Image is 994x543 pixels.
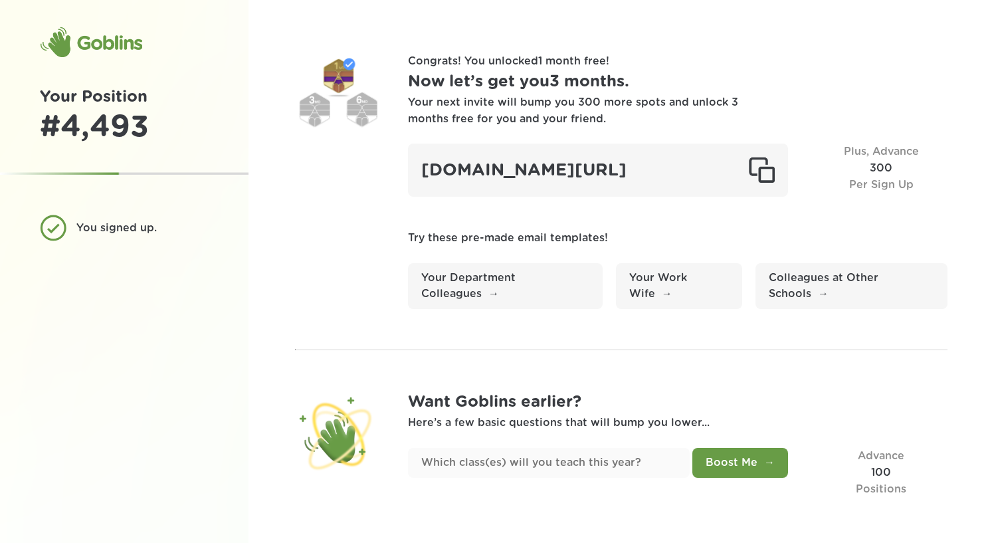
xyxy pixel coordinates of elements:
div: # 4,493 [40,110,209,146]
p: Congrats! You unlocked 1 month free ! [408,53,947,70]
span: Advance [858,451,904,461]
div: 300 [815,144,947,197]
p: Try these pre-made email templates! [408,230,947,247]
p: Here’s a few basic questions that will bump you lower... [408,415,947,431]
span: Positions [856,484,906,494]
a: Colleagues at Other Schools [755,263,947,310]
span: Per Sign Up [849,179,914,190]
h1: Your Position [40,85,209,110]
div: 100 [815,448,947,497]
div: Your next invite will bump you 300 more spots and unlock 3 months free for you and your friend. [408,94,740,128]
a: Your Work Wife [616,263,742,310]
h1: Want Goblins earlier? [408,390,947,415]
div: You signed up. [76,220,199,237]
h1: Now let’s get you 3 months . [408,70,947,94]
input: Which class(es) will you teach this year? [408,448,690,478]
span: Plus, Advance [844,146,919,157]
a: Your Department Colleagues [408,263,603,310]
div: Goblins [40,27,142,58]
div: [DOMAIN_NAME][URL] [408,144,788,197]
button: Boost Me [692,448,788,478]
